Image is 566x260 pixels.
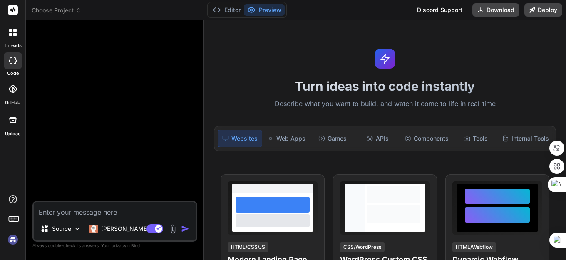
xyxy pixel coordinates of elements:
img: attachment [168,224,178,234]
h1: Turn ideas into code instantly [209,79,561,94]
div: HTML/Webflow [452,242,496,252]
label: code [7,70,19,77]
button: Deploy [524,3,562,17]
div: Websites [218,130,262,147]
span: privacy [112,243,127,248]
button: Preview [244,4,285,16]
div: Games [310,130,354,147]
div: HTML/CSS/JS [228,242,268,252]
p: [PERSON_NAME] 4 S.. [101,225,163,233]
p: Source [52,225,71,233]
div: APIs [356,130,400,147]
div: Discord Support [412,3,467,17]
img: Claude 4 Sonnet [89,225,98,233]
div: CSS/WordPress [340,242,385,252]
label: Upload [5,130,21,137]
label: GitHub [5,99,20,106]
div: Internal Tools [499,130,552,147]
label: threads [4,42,22,49]
p: Always double-check its answers. Your in Bind [32,242,197,250]
img: icon [181,225,189,233]
div: Web Apps [264,130,309,147]
div: Components [401,130,452,147]
img: Pick Models [74,225,81,233]
button: Editor [209,4,244,16]
button: Download [472,3,519,17]
span: Choose Project [32,6,81,15]
p: Describe what you want to build, and watch it come to life in real-time [209,99,561,109]
div: Tools [454,130,497,147]
img: signin [6,233,20,247]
